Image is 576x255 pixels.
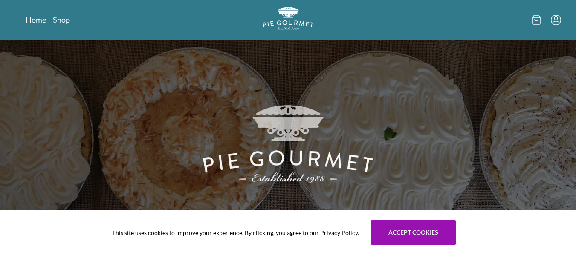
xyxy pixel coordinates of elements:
[26,14,46,25] a: Home
[112,228,359,237] span: This site uses cookies to improve your experience. By clicking, you agree to our Privacy Policy.
[371,220,456,245] button: Accept cookies
[53,14,70,25] a: Shop
[263,7,314,33] a: Logo
[551,15,561,25] button: Menu
[263,7,314,30] img: logo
